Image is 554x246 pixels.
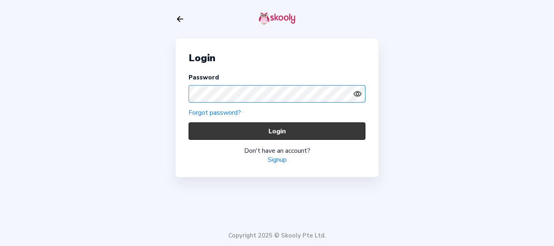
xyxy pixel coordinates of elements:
[189,146,365,155] div: Don't have an account?
[353,90,362,98] ion-icon: eye outline
[176,15,185,24] button: arrow back outline
[189,51,365,64] div: Login
[189,108,241,117] a: Forgot password?
[189,73,219,81] label: Password
[268,155,287,164] a: Signup
[353,90,365,98] button: eye outlineeye off outline
[259,12,295,25] img: skooly-logo.png
[189,122,365,140] button: Login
